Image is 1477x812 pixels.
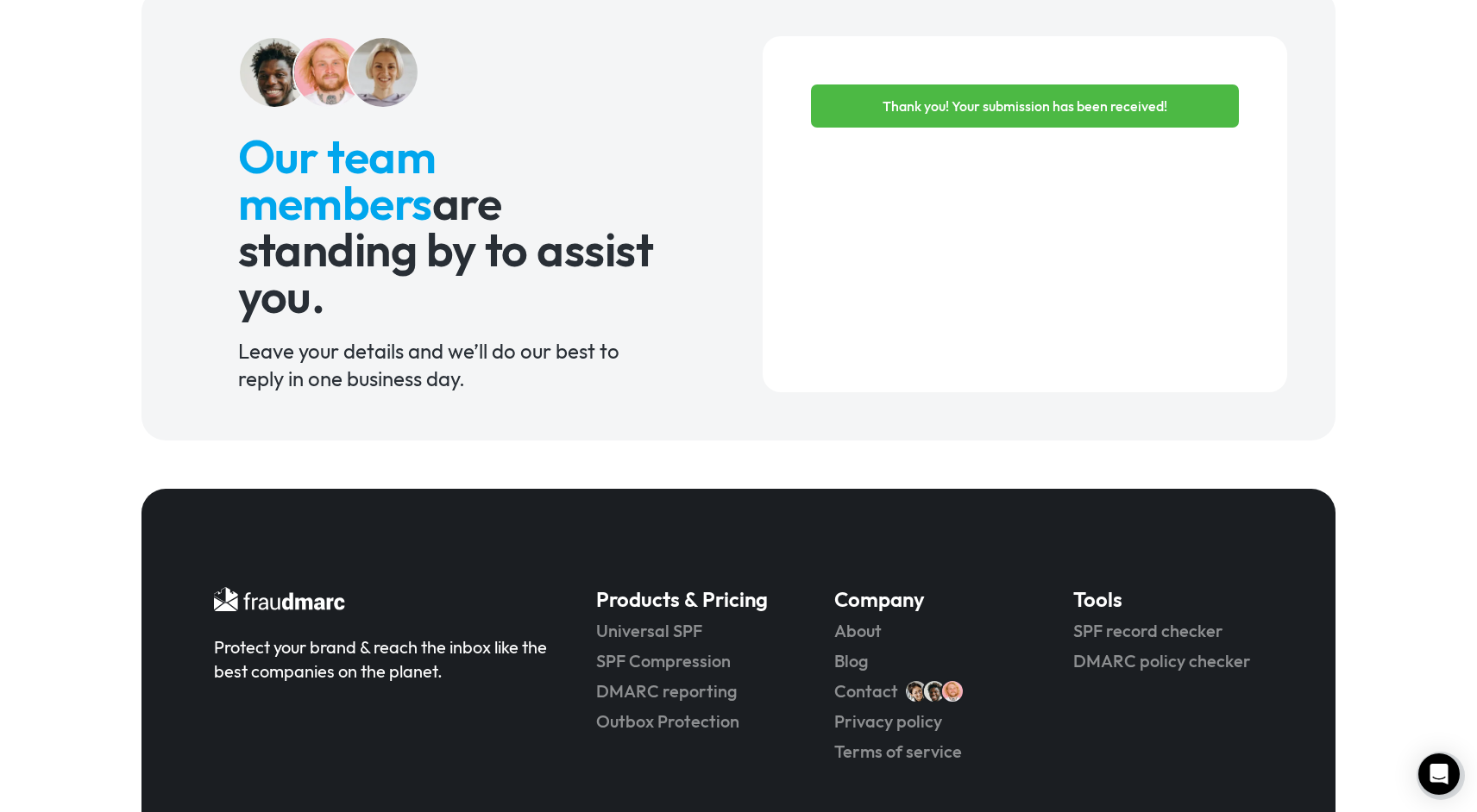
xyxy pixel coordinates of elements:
a: Outbox Protection [596,709,786,734]
h2: are standing by to assist you. [238,133,667,319]
div: Contact Form success [811,84,1239,128]
span: Our team members [238,127,437,232]
a: Blog [834,649,1024,673]
div: Open Intercom Messenger [1418,753,1460,795]
h5: Products & Pricing [596,585,786,613]
a: SPF record checker [1073,619,1263,643]
div: Leave your details and we’ll do our best to reply in one business day. [238,337,667,392]
a: DMARC reporting [596,679,786,703]
a: About [834,619,1024,643]
h5: Tools [1073,585,1263,613]
a: SPF Compression [596,649,786,673]
div: Protect your brand & reach the inbox like the best companies on the planet. [214,635,548,684]
a: Universal SPF [596,619,786,643]
div: Thank you! Your submission has been received! [823,97,1227,116]
a: Privacy policy [834,709,1024,734]
a: Contact [834,679,898,703]
h5: Company [834,585,1024,613]
a: Terms of service [834,740,1024,764]
a: DMARC policy checker [1073,649,1263,673]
